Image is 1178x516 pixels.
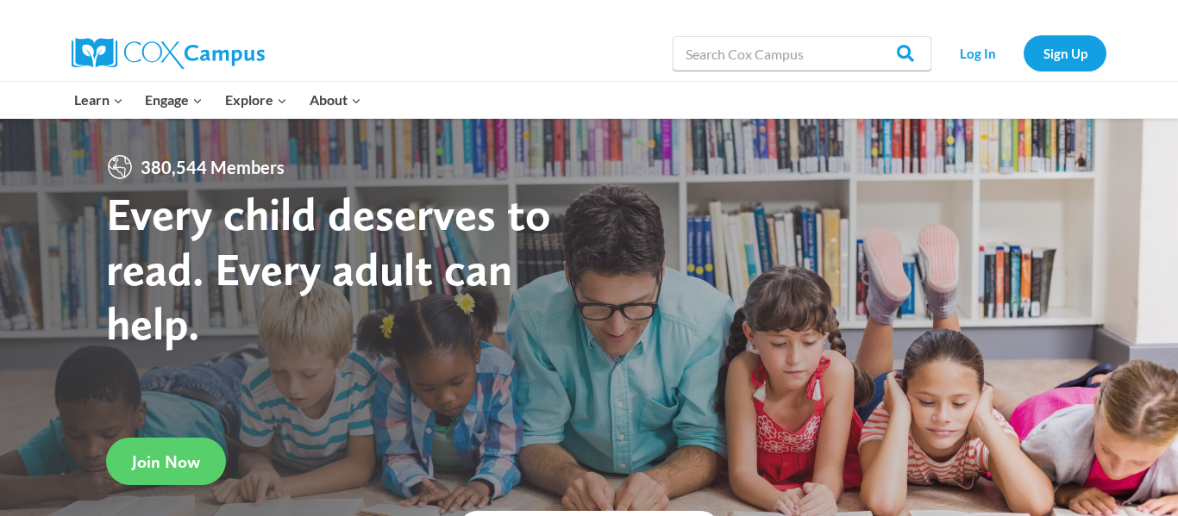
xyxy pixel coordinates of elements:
span: 380,544 Members [134,153,291,181]
a: Log In [940,35,1015,71]
nav: Primary Navigation [63,82,372,118]
a: Join Now [106,438,226,485]
span: Engage [145,89,203,111]
span: Learn [74,89,123,111]
span: Join Now [132,451,200,472]
span: Explore [225,89,287,111]
input: Search Cox Campus [673,36,931,71]
span: About [310,89,361,111]
a: Sign Up [1024,35,1106,71]
strong: Every child deserves to read. Every adult can help. [106,186,551,351]
img: Cox Campus [72,38,265,69]
nav: Secondary Navigation [940,35,1106,71]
